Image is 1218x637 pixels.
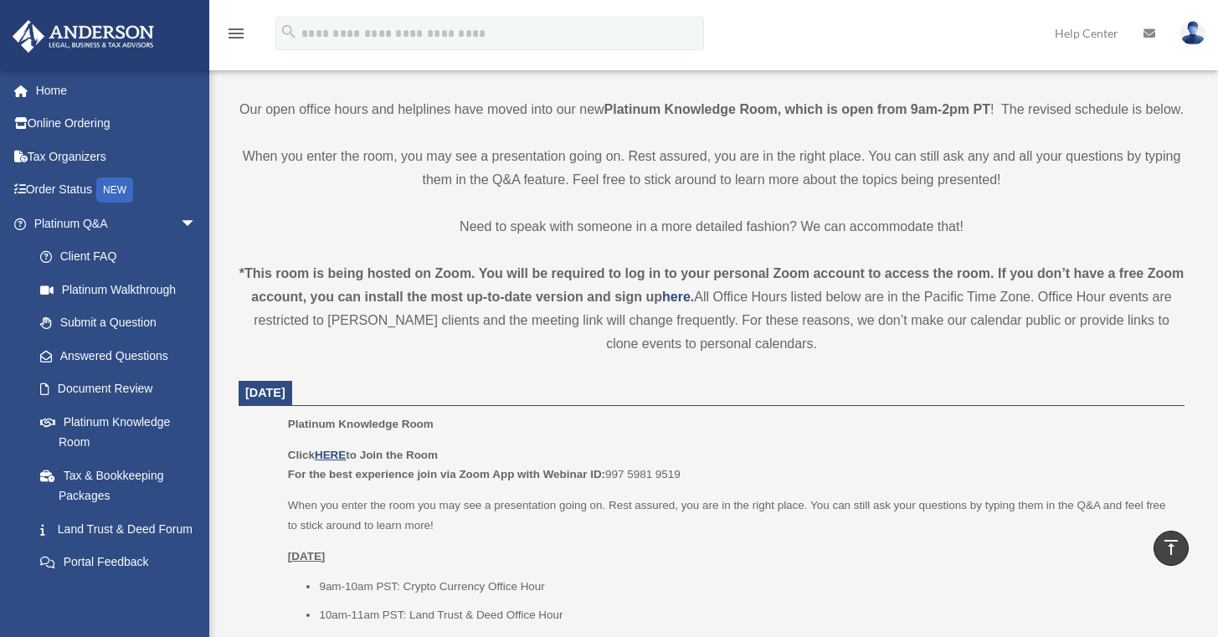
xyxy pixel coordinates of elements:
a: Online Ordering [12,107,222,141]
a: Submit a Question [23,306,222,340]
a: vertical_align_top [1154,531,1189,566]
a: Portal Feedback [23,546,222,579]
a: here [662,290,691,304]
i: search [280,23,298,41]
a: Digital Productsarrow_drop_down [12,578,222,612]
img: User Pic [1180,21,1205,45]
a: Platinum Q&Aarrow_drop_down [12,207,222,240]
p: Need to speak with someone in a more detailed fashion? We can accommodate that! [239,215,1185,239]
img: Anderson Advisors Platinum Portal [8,20,159,53]
span: [DATE] [245,386,285,399]
strong: *This room is being hosted on Zoom. You will be required to log in to your personal Zoom account ... [239,266,1184,304]
a: Platinum Knowledge Room [23,405,213,459]
span: Platinum Knowledge Room [288,418,434,430]
a: Document Review [23,372,222,406]
span: arrow_drop_down [180,207,213,241]
a: menu [226,29,246,44]
span: arrow_drop_down [180,578,213,613]
a: Client FAQ [23,240,222,274]
li: 9am-10am PST: Crypto Currency Office Hour [319,577,1173,597]
p: When you enter the room, you may see a presentation going on. Rest assured, you are in the right ... [239,145,1185,192]
b: Click to Join the Room [288,449,438,461]
a: Answered Questions [23,339,222,372]
a: Land Trust & Deed Forum [23,512,222,546]
strong: . [691,290,694,304]
i: menu [226,23,246,44]
a: Tax Organizers [12,140,222,173]
a: Tax & Bookkeeping Packages [23,459,222,512]
p: 997 5981 9519 [288,445,1173,485]
u: [DATE] [288,550,326,563]
li: 10am-11am PST: Land Trust & Deed Office Hour [319,605,1173,625]
strong: Platinum Knowledge Room, which is open from 9am-2pm PT [604,102,990,116]
p: When you enter the room you may see a presentation going on. Rest assured, you are in the right p... [288,496,1173,535]
p: Our open office hours and helplines have moved into our new ! The revised schedule is below. [239,98,1185,121]
b: For the best experience join via Zoom App with Webinar ID: [288,468,605,480]
a: Order StatusNEW [12,173,222,208]
a: HERE [315,449,346,461]
div: NEW [96,177,133,203]
div: All Office Hours listed below are in the Pacific Time Zone. Office Hour events are restricted to ... [239,262,1185,356]
a: Platinum Walkthrough [23,273,222,306]
a: Home [12,74,222,107]
i: vertical_align_top [1161,537,1181,557]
